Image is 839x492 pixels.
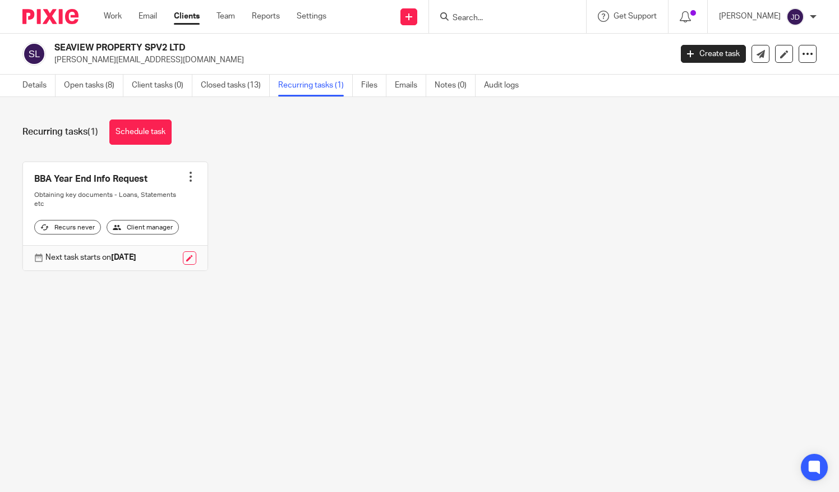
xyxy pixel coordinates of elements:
[435,75,476,96] a: Notes (0)
[87,127,98,136] span: (1)
[107,220,179,234] div: Client manager
[64,75,123,96] a: Open tasks (8)
[111,254,136,261] strong: [DATE]
[681,45,746,63] a: Create task
[201,75,270,96] a: Closed tasks (13)
[54,42,542,54] h2: SEAVIEW PROPERTY SPV2 LTD
[278,75,353,96] a: Recurring tasks (1)
[297,11,326,22] a: Settings
[216,11,235,22] a: Team
[22,9,79,24] img: Pixie
[22,75,56,96] a: Details
[484,75,527,96] a: Audit logs
[139,11,157,22] a: Email
[132,75,192,96] a: Client tasks (0)
[45,252,136,263] p: Next task starts on
[174,11,200,22] a: Clients
[614,12,657,20] span: Get Support
[104,11,122,22] a: Work
[361,75,386,96] a: Files
[54,54,664,66] p: [PERSON_NAME][EMAIL_ADDRESS][DOMAIN_NAME]
[395,75,426,96] a: Emails
[252,11,280,22] a: Reports
[34,220,101,234] div: Recurs never
[719,11,781,22] p: [PERSON_NAME]
[451,13,552,24] input: Search
[22,42,46,66] img: svg%3E
[786,8,804,26] img: svg%3E
[109,119,172,145] a: Schedule task
[22,126,98,138] h1: Recurring tasks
